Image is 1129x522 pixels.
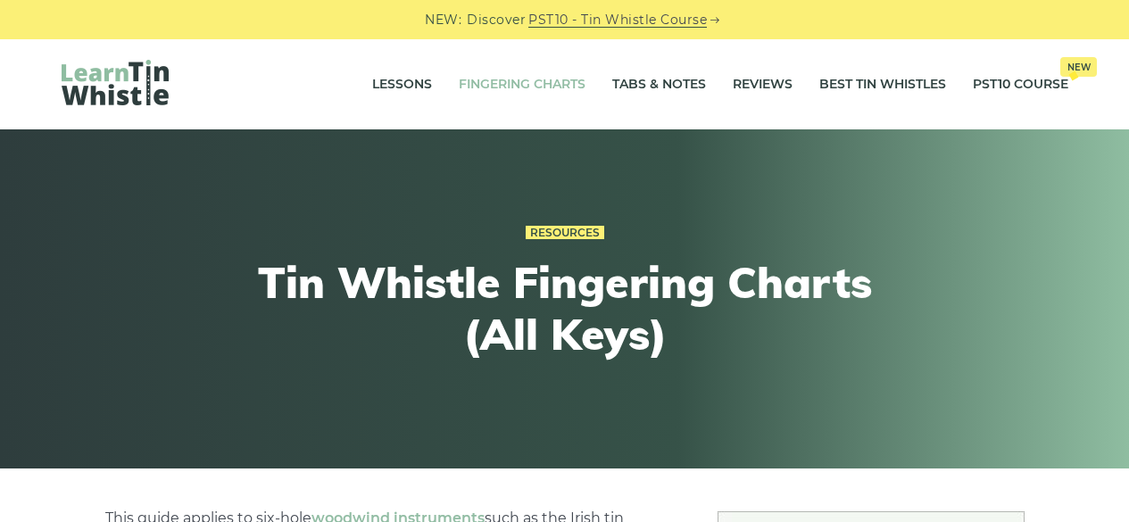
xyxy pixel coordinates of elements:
[372,62,432,107] a: Lessons
[526,226,604,240] a: Resources
[237,257,893,360] h1: Tin Whistle Fingering Charts (All Keys)
[612,62,706,107] a: Tabs & Notes
[733,62,793,107] a: Reviews
[819,62,946,107] a: Best Tin Whistles
[459,62,585,107] a: Fingering Charts
[62,60,169,105] img: LearnTinWhistle.com
[973,62,1068,107] a: PST10 CourseNew
[1060,57,1097,77] span: New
